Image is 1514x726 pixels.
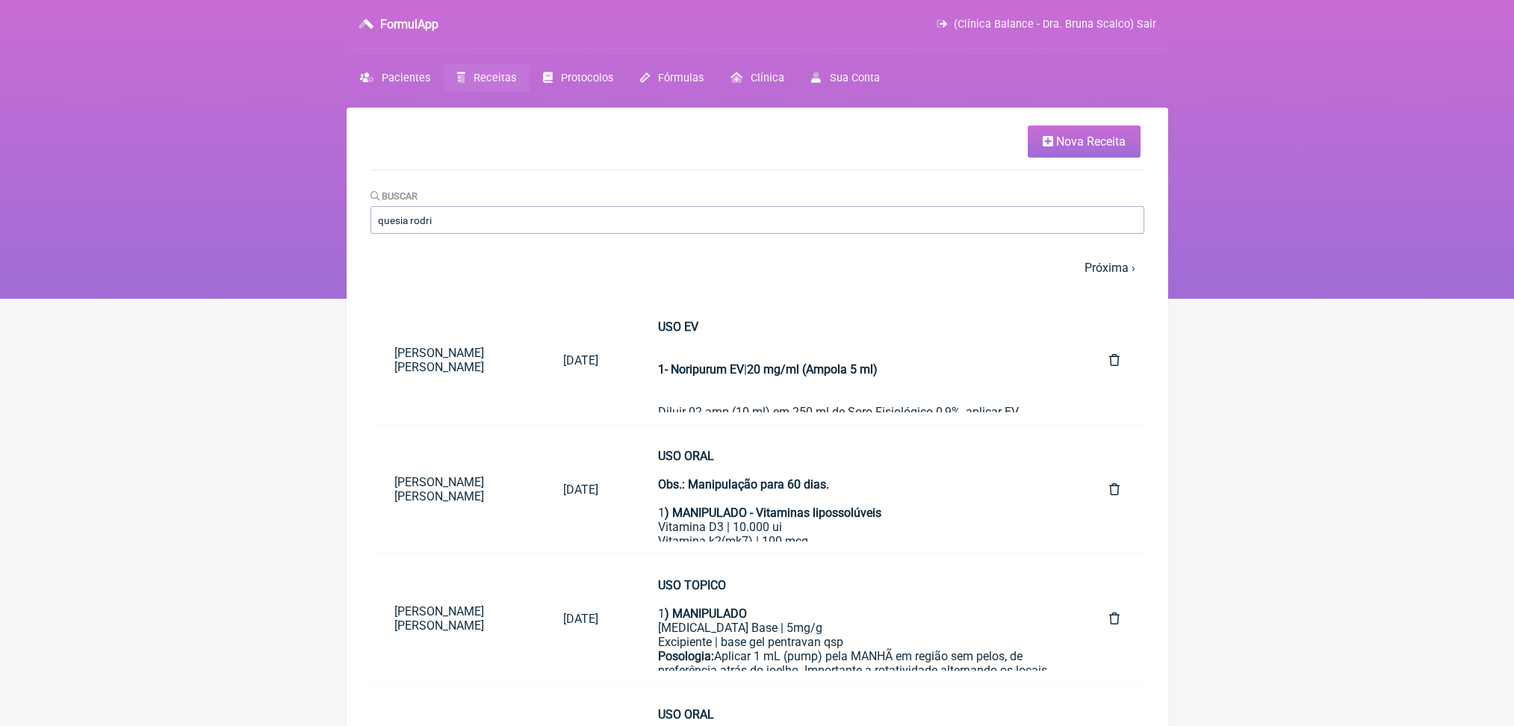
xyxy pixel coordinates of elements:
a: Clínica [717,63,798,93]
span: Protocolos [561,72,613,84]
strong: USO ORAL Obs.: Manipulação para 60 dias. [658,449,829,491]
a: (Clínica Balance - Dra. Bruna Scalco) Sair [937,18,1155,31]
span: Fórmulas [658,72,704,84]
a: [PERSON_NAME] [PERSON_NAME] [370,592,539,645]
strong: Posologia: [658,649,714,663]
strong: 20 mg/ml (Ampola 5 ml) [747,362,878,376]
a: USO TOPICO1) MANIPULADO[MEDICAL_DATA] Base | 5mg/gExcipiente | base gel pentravan qspPosologia:Ap... [634,566,1074,671]
a: Receitas [444,63,530,93]
strong: ) MANIPULADO - Vitaminas lipossolúveis [665,506,881,520]
a: Próxima › [1085,261,1135,275]
a: [PERSON_NAME] [PERSON_NAME] [370,334,539,386]
div: 1 [658,578,1050,621]
div: Aplicar 1 mL (pump) pela MANHÃ em região sem pelos, de preferência atrás do joelho. Importante a ... [658,649,1050,707]
strong: 1- Noripurum EV [658,362,744,376]
div: Vitamina D3 | 10.000 ui [658,520,1050,534]
span: Clínica [751,72,784,84]
a: USO ORALObs.: Manipulação para 60 dias.1) MANIPULADO - Vitaminas lipossolúveisVitamina D3 | 10.00... [634,437,1074,542]
a: Pacientes [347,63,444,93]
span: Sua Conta [830,72,880,84]
a: [DATE] [539,471,622,509]
a: [DATE] [539,600,622,638]
label: Buscar [370,190,418,202]
span: (Clínica Balance - Dra. Bruna Scalco) Sair [954,18,1156,31]
a: Sua Conta [798,63,893,93]
div: Vitamina k2(mk7) | 100 mcg [658,534,1050,548]
div: 1 [658,449,1050,520]
div: [MEDICAL_DATA] Base | 5mg/g [658,621,1050,635]
span: Pacientes [382,72,430,84]
span: Receitas [474,72,516,84]
a: Nova Receita [1028,125,1141,158]
div: Excipiente | base gel pentravan qsp [658,635,1050,649]
a: [PERSON_NAME] [PERSON_NAME] [370,463,539,515]
strong: USO TOPICO [658,578,726,592]
input: Paciente ou conteúdo da fórmula [370,206,1144,234]
a: USO EV1- Noripurum EV|20 mg/ml (Ampola 5 ml) Diluir 02 amp (10 ml) em 250 ml de Soro Fisiológico ... [634,308,1074,412]
a: [DATE] [539,341,622,379]
a: Protocolos [530,63,627,93]
strong: USO EV [658,320,698,334]
h3: FormulApp [380,17,438,31]
a: Fórmulas [627,63,717,93]
nav: pager [370,252,1144,284]
div: | Diluir 02 amp (10 ml) em 250 ml de Soro Fisiológico 0,9%, aplicar EV lento. Aplicar 02 amp (10 ... [658,362,1050,518]
strong: ) MANIPULADO [665,606,747,621]
span: Nova Receita [1056,134,1126,149]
